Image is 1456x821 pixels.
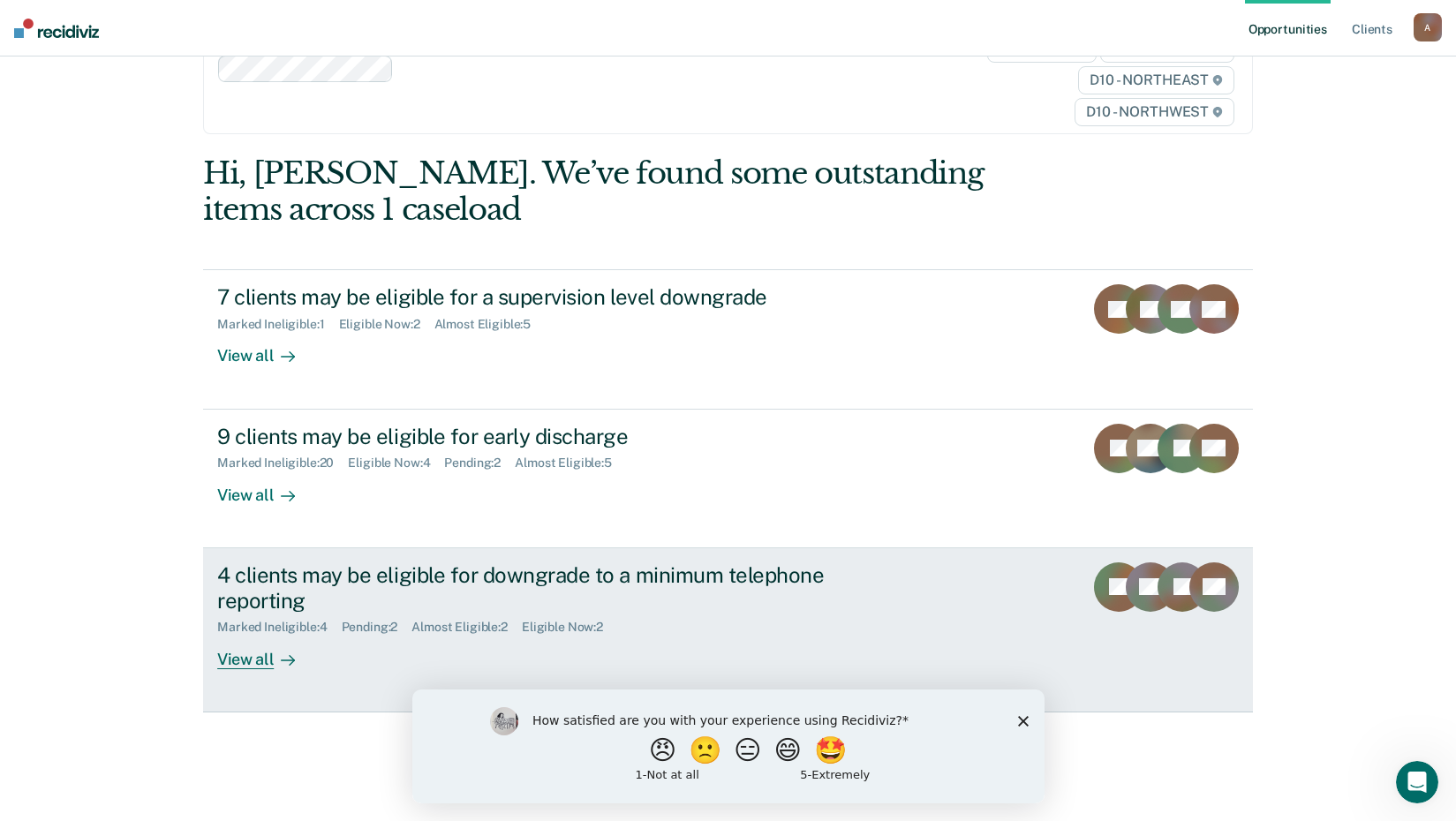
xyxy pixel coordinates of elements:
div: 9 clients may be eligible for early discharge [217,424,837,449]
a: 4 clients may be eligible for downgrade to a minimum telephone reportingMarked Ineligible:4Pendin... [203,548,1253,712]
span: D10 - NORTHWEST [1075,98,1233,126]
div: View all [217,471,316,505]
div: Marked Ineligible : 4 [217,620,341,635]
div: Eligible Now : 4 [348,456,444,471]
div: Almost Eligible : 5 [515,456,626,471]
iframe: Survey by Kim from Recidiviz [412,689,1045,803]
div: Marked Ineligible : 20 [217,456,348,471]
button: A [1414,13,1442,41]
div: Almost Eligible : 2 [411,620,522,635]
div: Eligible Now : 2 [339,317,434,332]
div: 7 clients may be eligible for a supervision level downgrade [217,284,837,310]
div: Eligible Now : 2 [522,620,617,635]
span: D10 - NORTHEAST [1078,66,1233,94]
div: 4 clients may be eligible for downgrade to a minimum telephone reporting [217,562,837,614]
a: 7 clients may be eligible for a supervision level downgradeMarked Ineligible:1Eligible Now:2Almos... [203,269,1253,409]
div: Hi, [PERSON_NAME]. We’ve found some outstanding items across 1 caseload [203,155,1043,228]
div: View all [217,635,316,669]
div: View all [217,332,316,366]
div: Marked Ineligible : 1 [217,317,338,332]
div: Pending : 2 [342,620,412,635]
img: Recidiviz [14,19,99,38]
div: Almost Eligible : 5 [434,317,546,332]
a: 9 clients may be eligible for early dischargeMarked Ineligible:20Eligible Now:4Pending:2Almost El... [203,410,1253,548]
iframe: Intercom live chat [1396,761,1438,803]
div: Pending : 2 [444,456,515,471]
